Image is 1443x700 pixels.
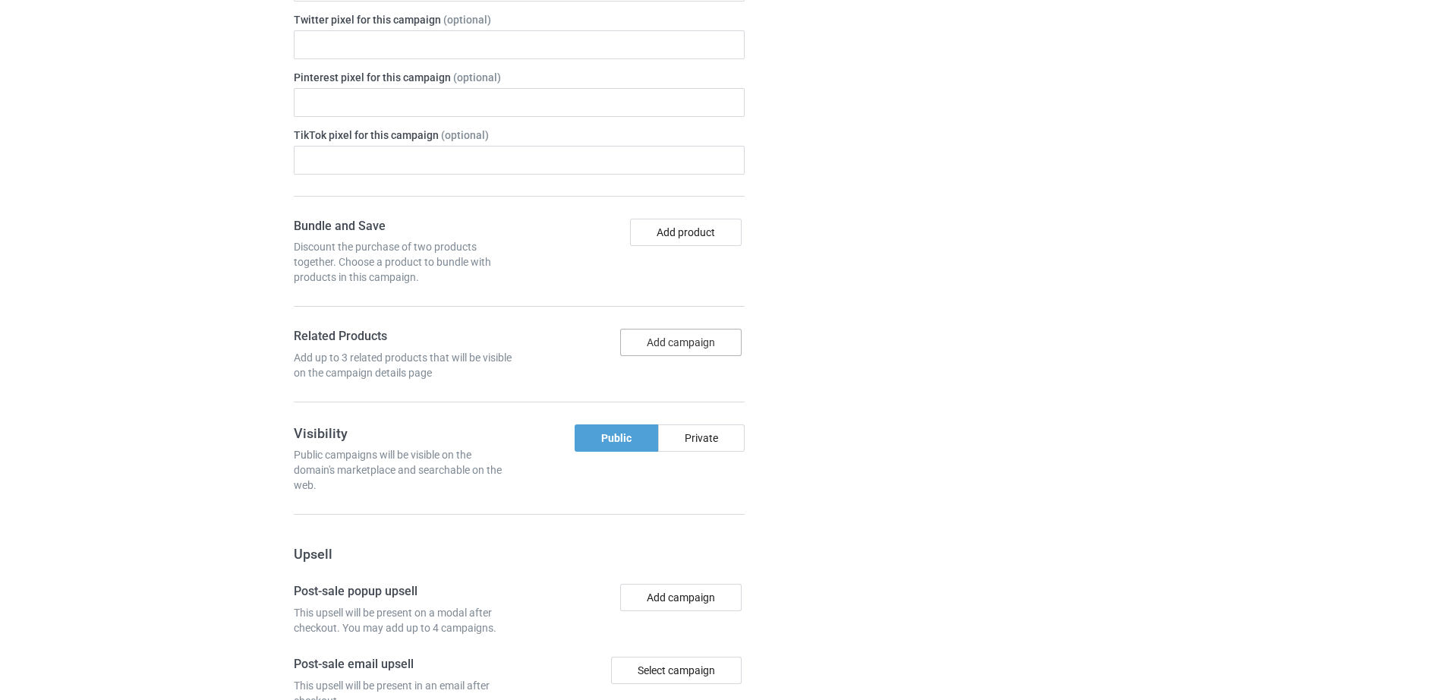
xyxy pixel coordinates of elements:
span: (optional) [443,14,491,26]
h3: Visibility [294,424,514,442]
h4: Post-sale popup upsell [294,584,514,600]
div: Select campaign [611,657,742,684]
span: (optional) [453,71,501,84]
h4: Bundle and Save [294,219,514,235]
button: Add campaign [620,329,742,356]
h3: Upsell [294,545,745,563]
div: Private [658,424,745,452]
label: Twitter pixel for this campaign [294,12,745,27]
div: Discount the purchase of two products together. Choose a product to bundle with products in this ... [294,239,514,285]
label: TikTok pixel for this campaign [294,128,745,143]
button: Add product [630,219,742,246]
h4: Post-sale email upsell [294,657,514,673]
div: Add up to 3 related products that will be visible on the campaign details page [294,350,514,380]
div: Public campaigns will be visible on the domain's marketplace and searchable on the web. [294,447,514,493]
span: (optional) [441,129,489,141]
button: Add campaign [620,584,742,611]
div: This upsell will be present on a modal after checkout. You may add up to 4 campaigns. [294,605,514,635]
label: Pinterest pixel for this campaign [294,70,745,85]
div: Public [575,424,658,452]
h4: Related Products [294,329,514,345]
